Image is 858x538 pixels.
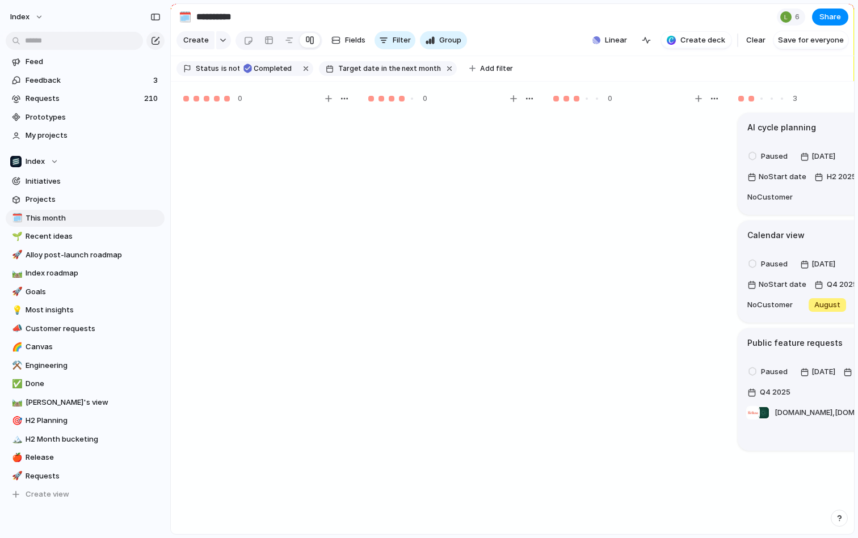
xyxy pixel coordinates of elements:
[241,62,299,75] button: Completed
[795,11,803,23] span: 6
[26,378,161,389] span: Done
[745,296,796,314] button: NoCustomer
[26,304,161,316] span: Most insights
[814,299,840,311] span: August
[393,35,411,46] span: Filter
[819,11,841,23] span: Share
[6,109,165,126] a: Prototypes
[5,8,49,26] button: Index
[6,302,165,319] a: 💡Most insights
[327,31,370,49] button: Fields
[759,279,806,290] span: No Start date
[12,304,20,317] div: 💡
[10,249,22,261] button: 🚀
[26,489,69,500] span: Create view
[6,468,165,485] a: 🚀Requests
[6,90,165,107] a: Requests210
[26,360,161,371] span: Engineering
[12,451,20,464] div: 🍎
[26,397,161,408] span: [PERSON_NAME]'s view
[747,300,793,309] span: No Customer
[26,93,141,104] span: Requests
[238,93,242,104] span: 0
[605,35,627,46] span: Linear
[420,31,467,49] button: Group
[6,228,165,245] a: 🌱Recent ideas
[747,229,805,242] h1: Calendar view
[219,62,242,75] button: isnot
[26,323,161,334] span: Customer requests
[6,173,165,190] a: Initiatives
[423,93,427,104] span: 0
[153,75,160,86] span: 3
[6,320,165,337] a: 📣Customer requests
[176,8,194,26] button: 🗓️
[742,31,770,49] button: Clear
[761,259,788,270] span: Paused
[26,112,161,123] span: Prototypes
[6,153,165,170] button: Index
[480,63,513,74] span: Add filter
[338,63,379,74] span: Target date
[745,255,795,273] button: Paused
[745,147,795,166] button: Paused
[747,337,843,349] h1: Public feature requests
[6,265,165,282] div: 🛤️Index roadmap
[608,93,612,104] span: 0
[793,93,797,104] span: 3
[6,449,165,466] div: 🍎Release
[183,35,209,46] span: Create
[462,61,520,77] button: Add filter
[747,192,793,201] span: No Customer
[759,171,806,183] span: No Start date
[10,286,22,298] button: 🚀
[6,375,165,392] a: ✅Done
[746,35,766,46] span: Clear
[811,366,835,378] span: [DATE]
[6,412,165,429] div: 🎯H2 Planning
[26,231,161,242] span: Recent ideas
[26,341,161,353] span: Canvas
[26,452,161,463] span: Release
[179,9,191,24] div: 🗓️
[144,93,160,104] span: 210
[10,415,22,426] button: 🎯
[6,357,165,374] div: ⚒️Engineering
[6,394,165,411] a: 🛤️[PERSON_NAME]'s view
[6,431,165,448] a: 🏔️H2 Month bucketing
[10,11,30,23] span: Index
[680,35,725,46] span: Create deck
[12,285,20,298] div: 🚀
[12,267,20,280] div: 🛤️
[12,341,20,354] div: 🌈
[26,130,161,141] span: My projects
[6,210,165,227] div: 🗓️This month
[380,62,442,75] button: in the next month
[745,188,796,206] button: NoCustomer
[12,359,20,372] div: ⚒️
[761,366,788,378] span: Paused
[26,194,161,205] span: Projects
[10,268,22,279] button: 🛤️
[6,283,165,300] a: 🚀Goals
[26,156,45,167] span: Index
[227,63,239,74] span: not
[10,304,22,316] button: 💡
[811,151,835,162] span: [DATE]
[221,63,227,74] span: is
[747,121,816,134] h1: AI cycle planning
[588,32,632,49] button: Linear
[10,360,22,371] button: ⚒️
[12,211,20,224] div: 🗓️
[26,415,161,426] span: H2 Planning
[6,338,165,355] a: 🌈Canvas
[797,255,838,273] button: [DATE]
[797,363,838,381] button: [DATE]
